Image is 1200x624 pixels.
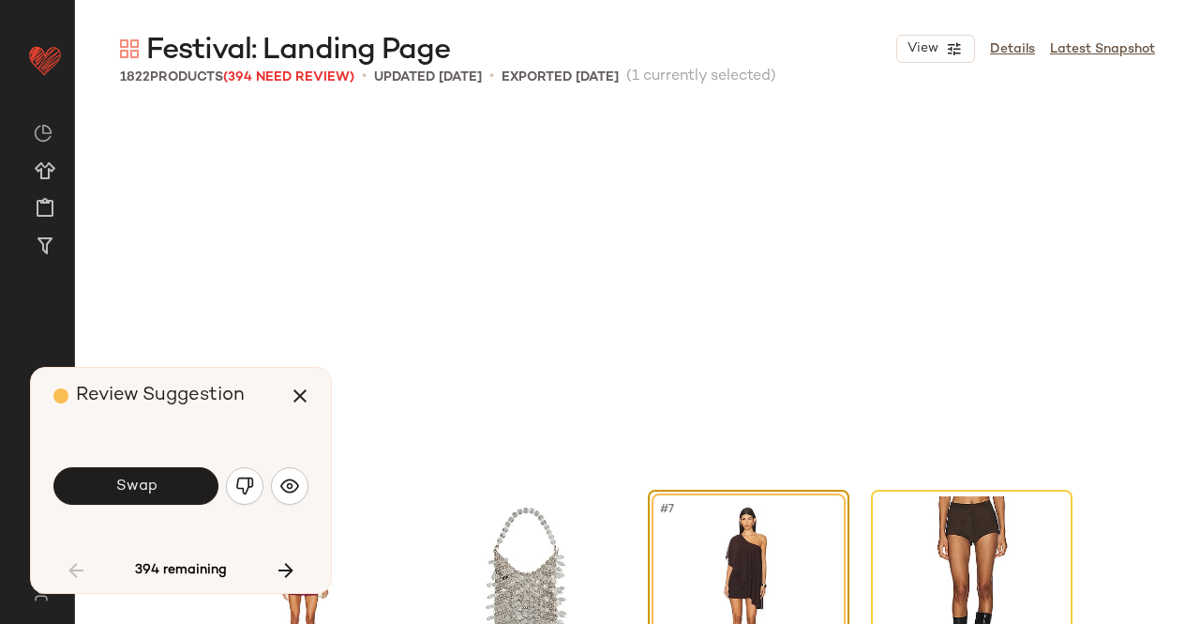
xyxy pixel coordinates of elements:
[896,35,975,63] button: View
[990,39,1035,59] a: Details
[280,477,299,495] img: svg%3e
[658,500,678,519] span: #7
[374,68,482,87] p: updated [DATE]
[502,68,619,87] p: Exported [DATE]
[120,70,150,84] span: 1822
[489,66,494,88] span: •
[120,68,354,87] div: Products
[76,386,245,405] span: Review Suggestion
[34,124,52,143] img: svg%3e
[53,467,218,505] button: Swap
[223,70,354,84] span: (394 Need Review)
[26,41,64,79] img: heart_red.DM2ytmEG.svg
[146,32,450,69] span: Festival: Landing Page
[1050,39,1155,59] a: Latest Snapshot
[114,478,157,495] span: Swap
[135,562,227,579] span: 394 remaining
[22,586,59,601] img: svg%3e
[120,39,139,58] img: svg%3e
[626,66,776,88] span: (1 currently selected)
[362,66,367,88] span: •
[907,41,938,56] span: View
[235,477,254,495] img: svg%3e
